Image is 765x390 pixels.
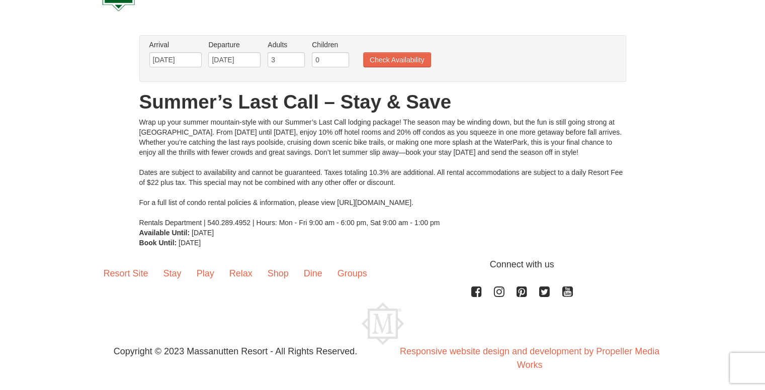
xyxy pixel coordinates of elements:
label: Adults [268,40,305,50]
label: Arrival [149,40,202,50]
span: [DATE] [192,229,214,237]
h1: Summer’s Last Call – Stay & Save [139,92,626,112]
p: Connect with us [96,258,669,271]
label: Children [312,40,349,50]
strong: Available Until: [139,229,190,237]
a: Groups [330,258,375,289]
a: Relax [222,258,260,289]
img: Massanutten Resort Logo [362,303,404,345]
button: Check Availability [363,52,431,67]
a: Play [189,258,222,289]
a: Dine [296,258,330,289]
a: Stay [156,258,189,289]
a: Responsive website design and development by Propeller Media Works [400,346,659,370]
strong: Book Until: [139,239,177,247]
a: Shop [260,258,296,289]
p: Copyright © 2023 Massanutten Resort - All Rights Reserved. [89,345,383,358]
a: Resort Site [96,258,156,289]
div: Wrap up your summer mountain-style with our Summer’s Last Call lodging package! The season may be... [139,117,626,228]
span: [DATE] [179,239,201,247]
label: Departure [208,40,261,50]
